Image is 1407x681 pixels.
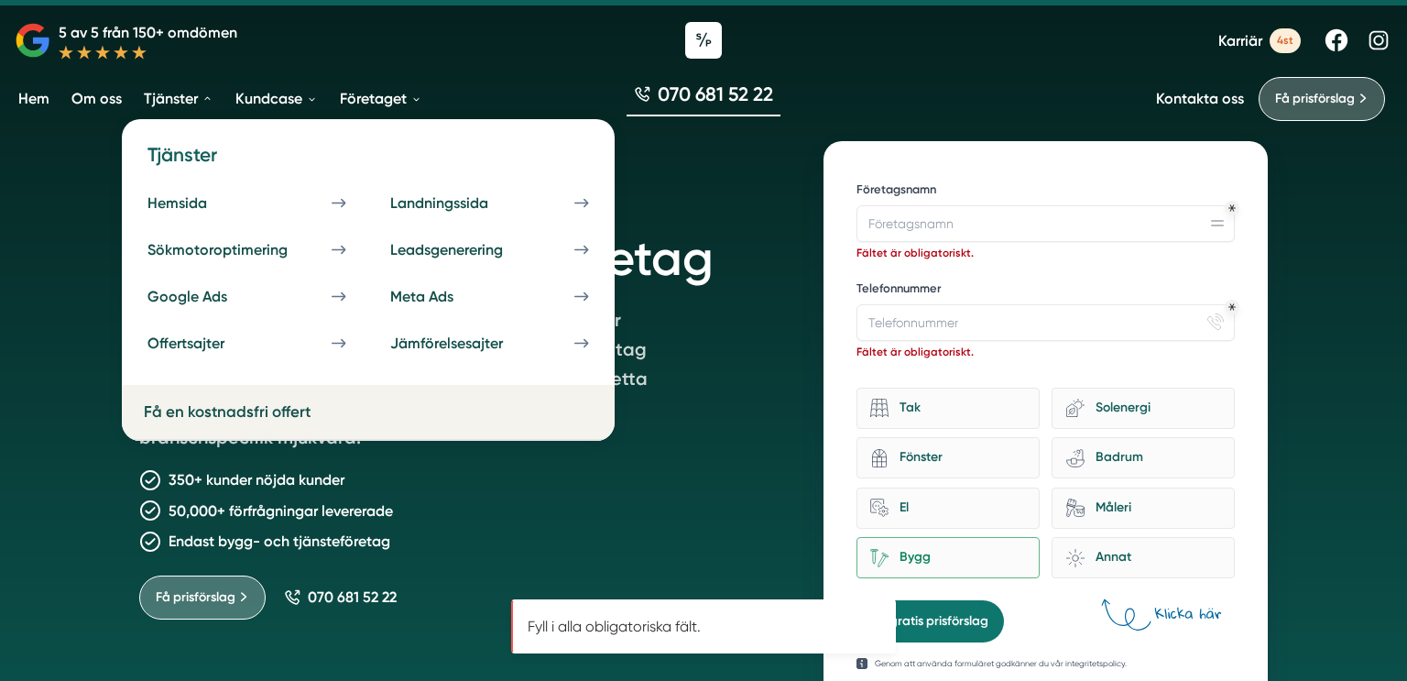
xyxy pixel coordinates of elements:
a: Landningssida [379,183,600,223]
a: Företaget [336,75,426,122]
div: Meta Ads [390,288,497,305]
a: Karriär 4st [1218,28,1301,53]
a: Hemsida [136,183,357,223]
a: Meta Ads [379,277,600,316]
label: Telefonnummer [856,280,1235,301]
div: Jämförelsesajter [390,335,547,352]
a: 070 681 52 22 [627,81,780,116]
div: Obligatoriskt [1228,204,1236,212]
input: Företagsnamn [856,205,1235,242]
a: Kontakta oss [1156,90,1244,107]
a: Offertsajter [136,324,357,363]
p: Genom att använda formuläret godkänner du vår integritetspolicy. [875,657,1127,670]
div: Leadsgenerering [390,241,547,258]
span: Få prisförslag [156,588,235,608]
h4: Tjänster [136,141,600,182]
input: Telefonnummer [856,304,1235,341]
p: 50,000+ förfrågningar levererade [169,500,393,522]
div: Google Ads [147,288,271,305]
a: Få prisförslag [1259,77,1385,121]
span: 070 681 52 22 [308,588,397,606]
a: Leadsgenerering [379,230,600,269]
a: Tjänster [140,75,217,122]
span: 070 681 52 22 [658,81,773,107]
span: Få prisförslag [1275,89,1355,109]
a: Kundcase [232,75,322,122]
a: Hem [15,75,53,122]
span: Karriär [1218,32,1262,49]
a: Om oss [68,75,125,122]
div: Offertsajter [147,335,268,352]
a: Få en kostnadsfri offert [144,402,311,421]
div: Sökmotoroptimering [147,241,332,258]
p: Fältet är obligatoriskt. [856,341,1235,364]
a: Sökmotoroptimering [136,230,357,269]
div: Obligatoriskt [1228,303,1236,311]
button: Få gratis prisförslag [856,600,1004,643]
div: Hemsida [147,194,251,212]
a: Jämförelsesajter [379,324,600,363]
p: Fältet är obligatoriskt. [856,242,1235,265]
div: Landningssida [390,194,532,212]
p: 350+ kunder nöjda kunder [169,468,344,491]
label: Företagsnamn [856,181,1235,202]
p: 5 av 5 från 150+ omdömen [59,21,237,44]
p: Endast bygg- och tjänsteföretag [169,530,390,553]
a: Få prisförslag [139,576,266,620]
span: 4st [1270,28,1301,53]
p: Fyll i alla obligatoriska fält. [528,616,879,637]
a: Google Ads [136,277,357,316]
a: 070 681 52 22 [284,588,397,606]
